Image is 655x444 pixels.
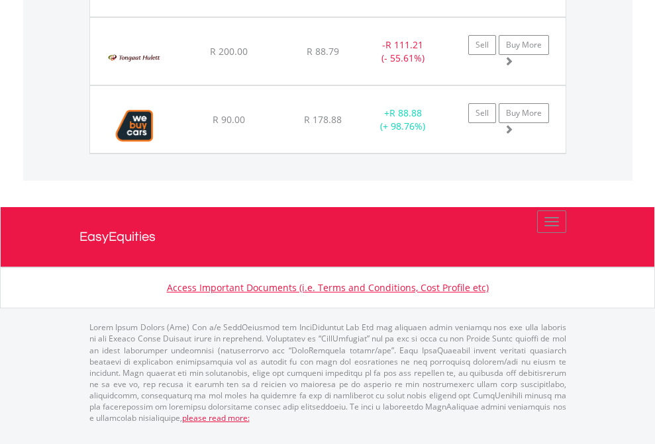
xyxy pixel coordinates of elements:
span: R 178.88 [304,113,342,126]
span: R 90.00 [213,113,245,126]
a: Buy More [499,103,549,123]
div: + (+ 98.76%) [362,107,444,133]
div: - (- 55.61%) [362,38,444,65]
a: Sell [468,103,496,123]
img: EQU.ZA.TON.png [97,34,172,81]
a: Sell [468,35,496,55]
span: R 88.88 [389,107,422,119]
img: EQU.ZA.WBC.png [97,103,173,150]
a: please read more: [182,412,250,423]
p: Lorem Ipsum Dolors (Ame) Con a/e SeddOeiusmod tem InciDiduntut Lab Etd mag aliquaen admin veniamq... [89,322,566,423]
a: EasyEquities [79,207,576,267]
span: R 111.21 [385,38,423,51]
span: R 88.79 [307,45,339,58]
span: R 200.00 [210,45,248,58]
a: Buy More [499,35,549,55]
a: Access Important Documents (i.e. Terms and Conditions, Cost Profile etc) [167,281,489,294]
